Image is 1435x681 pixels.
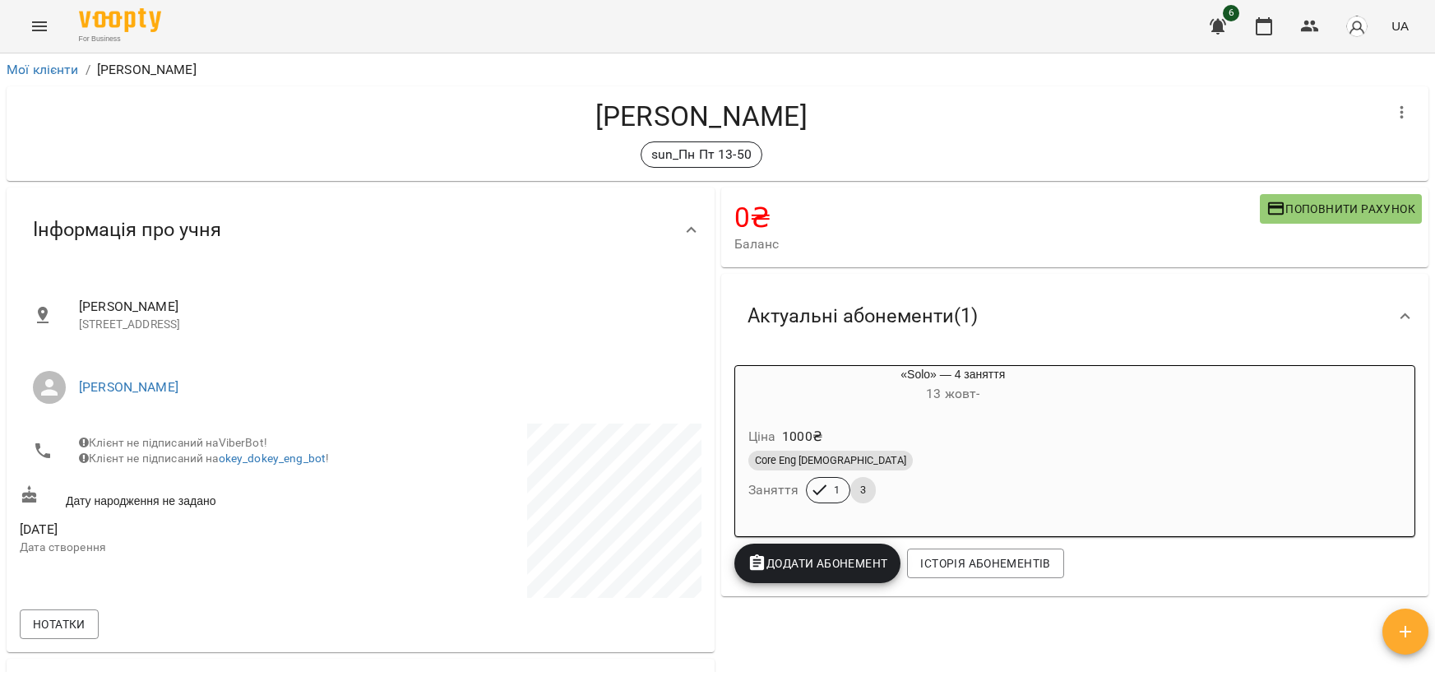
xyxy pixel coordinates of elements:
button: Нотатки [20,609,99,639]
span: UA [1391,17,1409,35]
button: «Solo» — 4 заняття13 жовт- Ціна1000₴Core Eng [DEMOGRAPHIC_DATA]Заняття13 [735,366,1172,523]
span: Актуальні абонементи ( 1 ) [748,303,978,329]
div: sun_Пн Пт 13-50 [641,141,762,168]
button: Історія абонементів [907,549,1063,578]
img: Voopty Logo [79,8,161,32]
span: 6 [1223,5,1239,21]
button: Поповнити рахунок [1260,194,1422,224]
h6: Ціна [748,425,776,448]
p: sun_Пн Пт 13-50 [651,145,752,164]
div: Дату народження не задано [16,482,360,512]
div: «Solo» — 4 заняття [735,366,1172,405]
li: / [86,60,90,80]
span: Історія абонементів [920,554,1050,573]
span: Додати Абонемент [748,554,888,573]
h4: [PERSON_NAME] [20,100,1382,133]
span: Інформація про учня [33,217,221,243]
a: [PERSON_NAME] [79,379,178,395]
div: Актуальні абонементи(1) [721,274,1429,359]
p: Дата створення [20,540,357,556]
span: Клієнт не підписаний на ViberBot! [79,436,267,449]
span: Поповнити рахунок [1266,199,1415,219]
button: Menu [20,7,59,46]
span: 13 жовт - [926,386,979,401]
h4: 0 ₴ [734,201,1260,234]
a: okey_dokey_eng_bot [219,452,326,465]
img: avatar_s.png [1345,15,1368,38]
span: Core Eng [DEMOGRAPHIC_DATA] [748,453,913,468]
h6: Заняття [748,479,799,502]
span: [DATE] [20,520,357,540]
span: [PERSON_NAME] [79,297,688,317]
p: [PERSON_NAME] [97,60,197,80]
p: 1000 ₴ [782,427,822,447]
span: For Business [79,34,161,44]
div: Інформація про учня [7,188,715,272]
button: UA [1385,11,1415,41]
nav: breadcrumb [7,60,1428,80]
span: Клієнт не підписаний на ! [79,452,329,465]
span: 3 [850,483,876,498]
p: [STREET_ADDRESS] [79,317,688,333]
span: 1 [824,483,849,498]
span: Баланс [734,234,1260,254]
button: Додати Абонемент [734,544,901,583]
a: Мої клієнти [7,62,79,77]
span: Нотатки [33,614,86,634]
